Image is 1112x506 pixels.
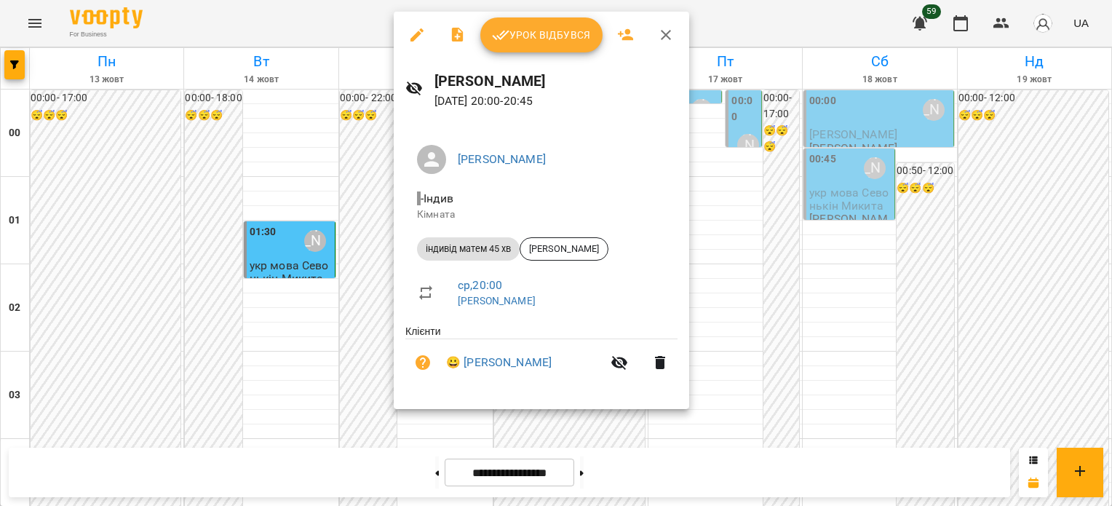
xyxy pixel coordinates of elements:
[405,324,678,392] ul: Клієнти
[520,237,608,261] div: [PERSON_NAME]
[417,242,520,256] span: індивід матем 45 хв
[434,92,678,110] p: [DATE] 20:00 - 20:45
[405,345,440,380] button: Візит ще не сплачено. Додати оплату?
[458,295,536,307] a: [PERSON_NAME]
[492,26,591,44] span: Урок відбувся
[434,70,678,92] h6: [PERSON_NAME]
[458,278,502,292] a: ср , 20:00
[480,17,603,52] button: Урок відбувся
[446,354,552,371] a: 😀 [PERSON_NAME]
[520,242,608,256] span: [PERSON_NAME]
[417,191,456,205] span: - Індив
[417,207,666,222] p: Кімната
[458,152,546,166] a: [PERSON_NAME]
